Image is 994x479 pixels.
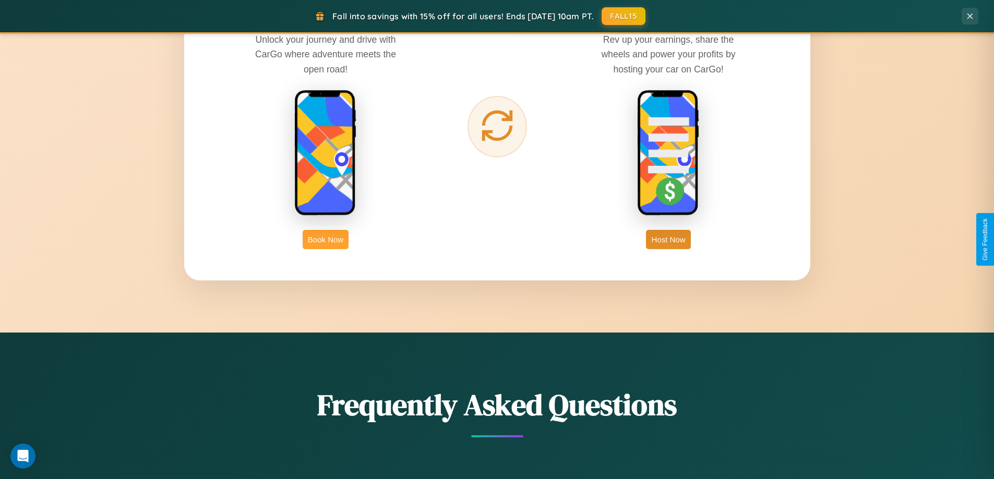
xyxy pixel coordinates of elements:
div: Open Intercom Messenger [10,444,35,469]
img: host phone [637,90,700,217]
span: Fall into savings with 15% off for all users! Ends [DATE] 10am PT. [332,11,594,21]
button: Host Now [646,230,690,249]
p: Unlock your journey and drive with CarGo where adventure meets the open road! [247,32,404,76]
p: Rev up your earnings, share the wheels and power your profits by hosting your car on CarGo! [590,32,747,76]
h2: Frequently Asked Questions [184,385,810,425]
img: rent phone [294,90,357,217]
div: Give Feedback [981,218,989,261]
button: Book Now [303,230,349,249]
button: FALL15 [602,7,645,25]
